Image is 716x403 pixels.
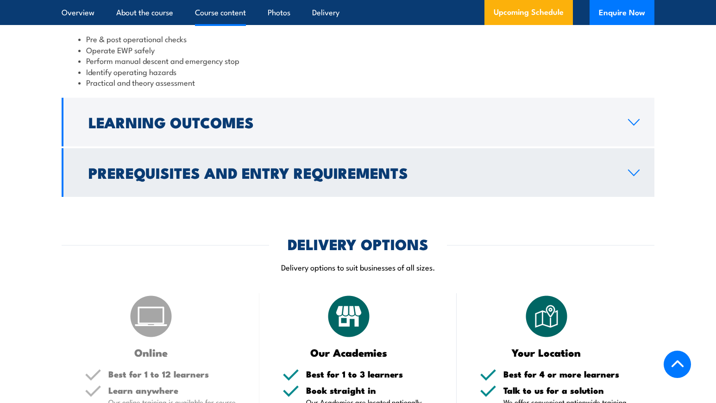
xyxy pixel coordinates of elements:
h5: Best for 1 to 3 learners [306,370,434,378]
a: Prerequisites and Entry Requirements [62,148,654,197]
li: Perform manual descent and emergency stop [78,55,638,66]
h5: Learn anywhere [108,386,236,395]
h2: Prerequisites and Entry Requirements [88,166,613,179]
h5: Talk to us for a solution [503,386,631,395]
li: Pre & post operational checks [78,33,638,44]
p: Delivery options to suit businesses of all sizes. [62,262,654,272]
li: Operate EWP safely [78,44,638,55]
h5: Book straight in [306,386,434,395]
li: Identify operating hazards [78,66,638,77]
h5: Best for 1 to 12 learners [108,370,236,378]
h2: DELIVERY OPTIONS [288,237,428,250]
h3: Your Location [480,347,613,358]
h3: Our Academies [283,347,415,358]
a: Learning Outcomes [62,98,654,146]
h5: Best for 4 or more learners [503,370,631,378]
h3: Online [85,347,218,358]
h2: Learning Outcomes [88,115,613,128]
li: Practical and theory assessment [78,77,638,88]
